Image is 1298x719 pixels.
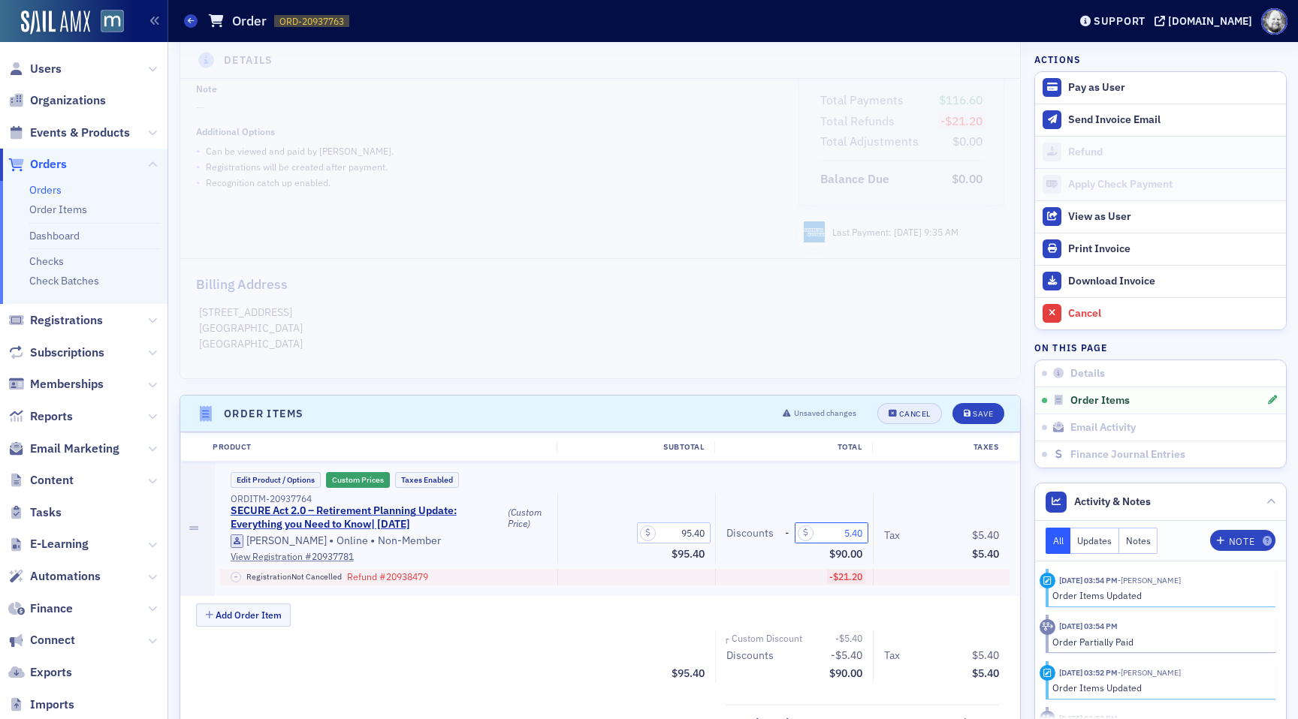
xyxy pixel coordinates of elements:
[196,275,288,294] h2: Billing Address
[30,408,73,425] span: Reports
[1070,528,1119,554] button: Updates
[672,547,705,561] span: $95.40
[30,600,73,617] span: Finance
[224,406,303,422] h4: Order Items
[21,11,90,35] a: SailAMX
[30,92,106,109] span: Organizations
[924,226,958,238] span: 9:35 AM
[30,536,89,552] span: E-Learning
[1040,573,1055,588] div: Activity
[835,632,862,644] span: -$5.40
[29,254,64,268] a: Checks
[8,600,73,617] a: Finance
[231,534,548,549] div: Online Non-Member
[1034,53,1081,66] h4: Actions
[30,441,119,457] span: Email Marketing
[224,53,273,68] h4: Details
[820,170,889,188] div: Balance Due
[1035,297,1286,329] button: Cancel
[820,92,904,110] div: Total Payments
[872,441,1009,453] div: Taxes
[795,522,868,543] input: 0.00
[30,632,75,648] span: Connect
[724,633,729,645] span: ┌
[30,696,74,713] span: Imports
[246,571,342,583] span: Registration Not Cancelled
[1229,537,1254,546] div: Note
[279,15,344,28] span: ORD-20937763
[1059,667,1118,678] time: 6/16/2025 03:52 PM
[1094,14,1146,28] div: Support
[820,113,900,131] span: Total Refunds
[246,534,327,548] div: [PERSON_NAME]
[884,528,905,543] span: Tax
[196,175,201,191] span: •
[1035,233,1286,265] a: Print Invoice
[899,410,931,418] div: Cancel
[714,441,872,453] div: Total
[30,376,104,393] span: Memberships
[8,156,67,173] a: Orders
[30,344,104,361] span: Subscriptions
[1035,104,1286,136] button: Send Invoice Email
[30,61,62,77] span: Users
[820,92,909,110] span: Total Payments
[1040,665,1055,681] div: Activity
[8,312,103,329] a: Registrations
[732,631,807,645] span: Custom Discount
[8,376,104,393] a: Memberships
[8,696,74,713] a: Imports
[829,666,862,680] span: $90.00
[894,226,924,238] span: [DATE]
[8,664,72,681] a: Exports
[1210,530,1275,551] button: Note
[1068,307,1278,320] div: Cancel
[884,648,900,663] div: Tax
[196,159,201,175] span: •
[804,221,825,242] img: amex
[231,549,548,563] a: View Registration #20937781
[1059,575,1118,585] time: 6/16/2025 03:54 PM
[199,320,1002,336] p: [GEOGRAPHIC_DATA]
[1035,265,1286,297] a: Download Invoice
[347,570,428,583] span: Refund # 20938479
[206,160,388,173] p: Registrations will be created after payment.
[829,547,862,561] span: $90.00
[202,441,557,453] div: Product
[1059,621,1118,631] time: 6/16/2025 03:54 PM
[1068,275,1278,288] div: Download Invoice
[8,504,62,521] a: Tasks
[199,305,1002,320] p: [STREET_ADDRESS]
[8,92,106,109] a: Organizations
[30,472,74,489] span: Content
[1052,635,1265,648] div: Order Partially Paid
[952,403,1004,424] button: Save
[1068,242,1278,256] div: Print Invoice
[196,143,201,159] span: •
[1118,575,1181,585] span: Luke Abell
[820,113,895,131] div: Total Refunds
[29,203,87,216] a: Order Items
[1046,528,1071,554] button: All
[1155,16,1257,26] button: [DOMAIN_NAME]
[1068,178,1278,191] div: Apply Check Payment
[1035,200,1286,233] button: View as User
[884,648,905,663] span: Tax
[831,648,862,662] span: -$5.40
[395,472,459,488] button: Taxes Enabled
[884,528,900,543] div: Tax
[952,171,983,186] span: $0.00
[101,10,124,33] img: SailAMX
[508,507,547,530] div: (Custom Price)
[1068,113,1278,127] div: Send Invoice Email
[1119,528,1158,554] button: Notes
[672,666,705,680] span: $95.40
[557,441,714,453] div: Subtotal
[29,229,80,242] a: Dashboard
[206,144,394,158] p: Can be viewed and paid by [PERSON_NAME] .
[1035,72,1286,104] button: Pay as User
[1070,367,1105,381] span: Details
[820,170,895,188] span: Balance Due
[1052,681,1265,694] div: Order Items Updated
[973,410,993,418] div: Save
